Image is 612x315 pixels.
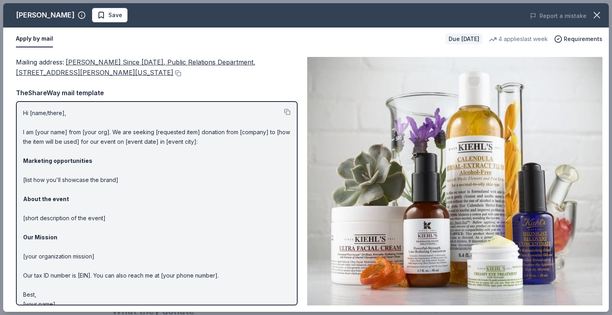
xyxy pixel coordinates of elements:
[23,108,290,309] p: Hi [name/there], I am [your name] from [your org]. We are seeking [requested item] donation from ...
[489,34,548,44] div: 4 applies last week
[16,9,75,22] div: [PERSON_NAME]
[564,34,602,44] span: Requirements
[108,10,122,20] span: Save
[23,234,57,241] strong: Our Mission
[16,88,298,98] div: TheShareWay mail template
[23,157,92,164] strong: Marketing opportunities
[23,196,69,202] strong: About the event
[16,57,298,78] div: Mailing address :
[554,34,602,44] button: Requirements
[16,58,255,76] span: [PERSON_NAME] Since [DATE], Public Relations Department, [STREET_ADDRESS][PERSON_NAME][US_STATE]
[307,57,602,305] img: Image for Kiehl's
[530,11,586,21] button: Report a mistake
[92,8,127,22] button: Save
[16,31,53,47] button: Apply by mail
[445,33,483,45] div: Due [DATE]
